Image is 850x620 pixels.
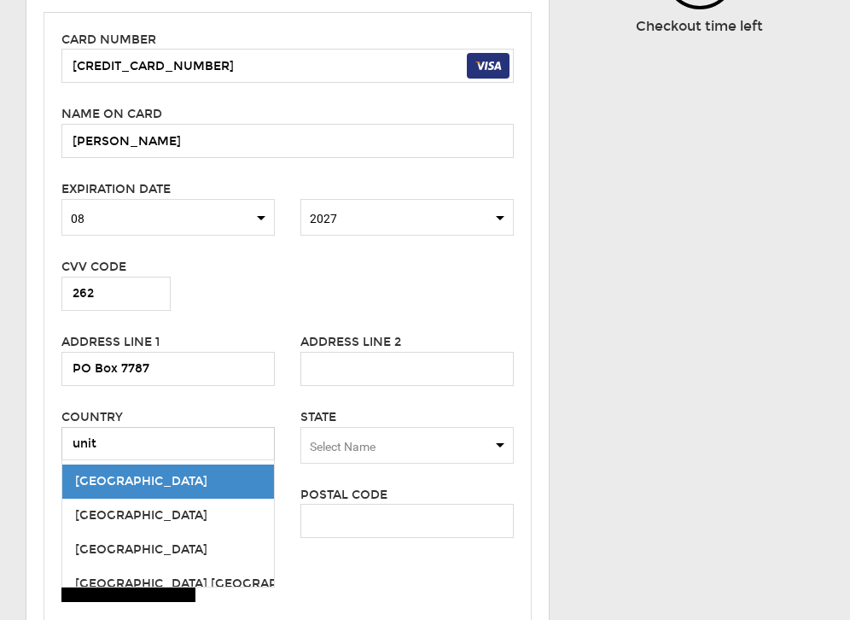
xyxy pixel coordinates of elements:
[75,576,343,591] span: [GEOGRAPHIC_DATA] [GEOGRAPHIC_DATA]
[310,210,504,227] span: 2027
[636,17,764,37] p: Checkout time left
[61,334,160,351] label: Address Line 1
[467,53,509,79] img: visa-dark.svg
[300,487,387,504] label: Postal Code
[61,427,275,461] input: Select box
[61,199,275,236] span: Select box activate
[300,199,514,236] span: Select box activate
[300,427,514,464] span: Select box activate
[61,106,162,123] label: Name on card
[310,440,376,453] span: Select Name
[61,32,156,49] label: Card number
[75,508,207,523] span: [GEOGRAPHIC_DATA]
[61,181,171,198] label: Expiration Date
[75,542,207,557] span: [GEOGRAPHIC_DATA]
[71,210,265,227] span: 08
[61,259,126,276] label: CVV Code
[61,559,195,602] button: Pay CAD13,772.23
[75,474,207,488] span: [GEOGRAPHIC_DATA]
[300,334,401,351] label: Address Line 2
[300,409,336,426] label: State
[61,409,123,426] label: Country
